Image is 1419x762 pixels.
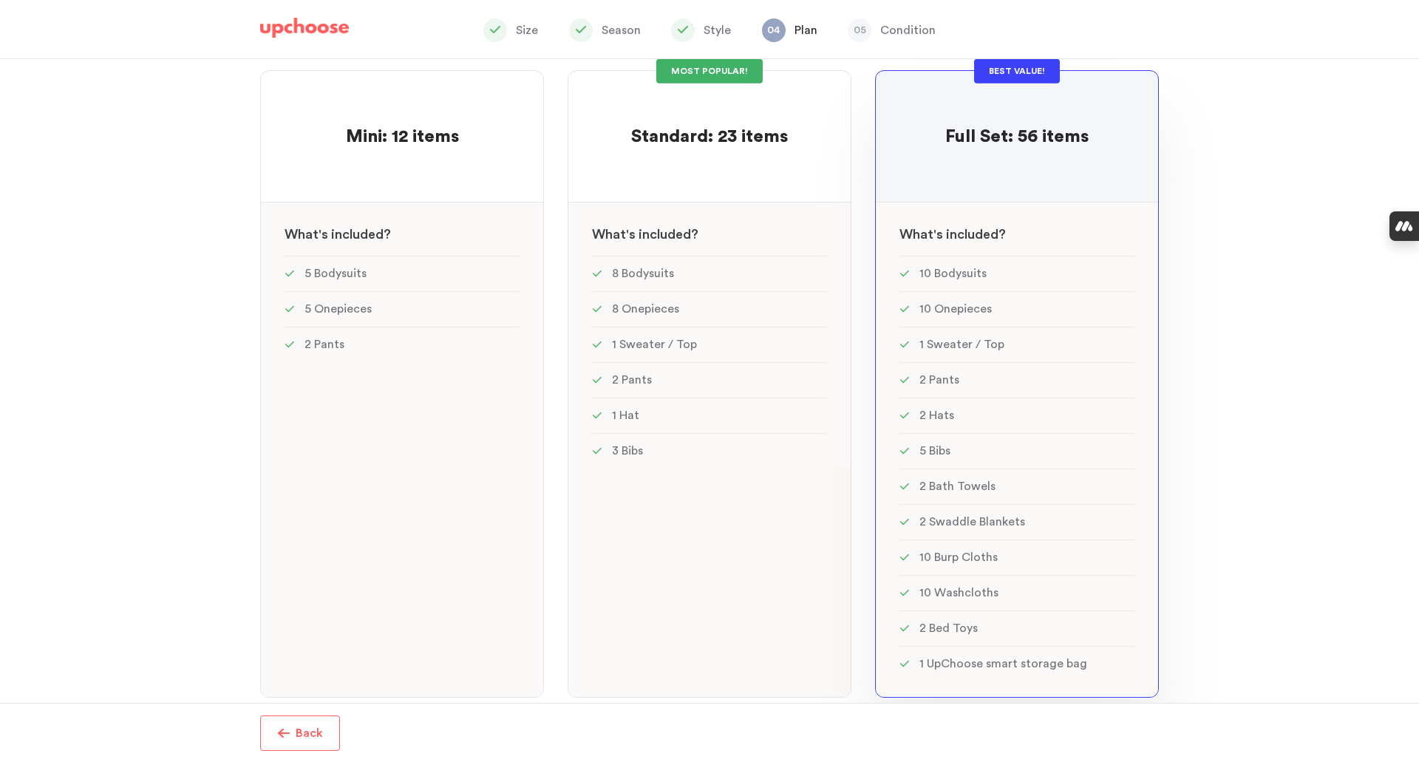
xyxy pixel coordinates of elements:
div: BEST VALUE! [974,59,1060,84]
li: 10 Washcloths [899,575,1134,610]
li: 2 Pants [285,327,520,362]
span: W [899,228,913,241]
div: hat's included [876,203,1158,256]
li: 8 Onepieces [592,291,827,327]
p: Season [602,21,641,39]
span: 05 [848,18,871,42]
span: ? [998,228,1006,241]
p: Back [296,724,323,742]
li: 2 Hats [899,398,1134,433]
li: 1 Hat [592,398,827,433]
span: Standard: 23 items [631,128,788,146]
div: hat's included [568,203,851,256]
li: 1 UpChoose smart storage bag [899,646,1134,681]
div: MOST POPULAR! [656,59,763,84]
button: Back [260,715,340,751]
span: Mini: 12 items [346,128,459,146]
li: 10 Burp Cloths [899,540,1134,575]
span: 04 [762,18,786,42]
p: Style [704,21,731,39]
span: ? [691,228,698,241]
span: W [592,228,605,241]
li: 1 Sweater / Top [899,327,1134,362]
span: W [285,228,298,241]
span: Full Set: 56 items [945,128,1089,146]
li: 1 Sweater / Top [592,327,827,362]
a: UpChoose [260,18,349,45]
span: ? [384,228,391,241]
li: 5 Bibs [899,433,1134,469]
img: UpChoose [260,18,349,38]
li: 2 Bed Toys [899,610,1134,646]
li: 5 Onepieces [285,291,520,327]
p: Plan [794,21,817,39]
li: 2 Bath Towels [899,469,1134,504]
li: 3 Bibs [592,433,827,469]
li: 2 Pants [592,362,827,398]
li: 10 Onepieces [899,291,1134,327]
li: 2 Pants [899,362,1134,398]
li: 5 Bodysuits [285,256,520,291]
p: Size [516,21,538,39]
li: 10 Bodysuits [899,256,1134,291]
li: 2 Swaddle Blankets [899,504,1134,540]
li: 8 Bodysuits [592,256,827,291]
p: Condition [880,21,936,39]
div: hat's included [261,203,543,256]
